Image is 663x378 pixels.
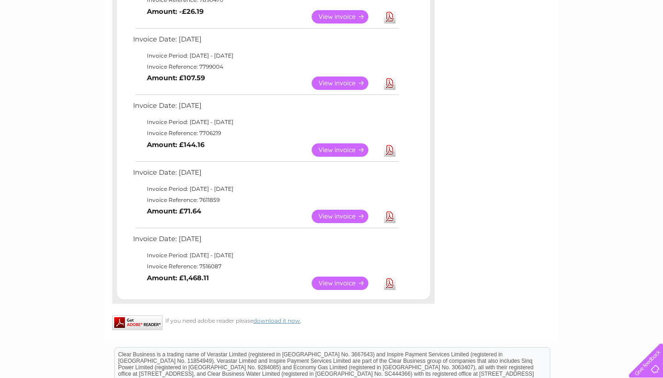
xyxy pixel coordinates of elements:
a: Download [384,210,395,223]
a: Telecoms [550,39,577,46]
b: Amount: £1,468.11 [147,274,209,282]
td: Invoice Date: [DATE] [131,100,400,117]
img: logo.png [23,24,70,52]
a: Contact [602,39,624,46]
b: Amount: £107.59 [147,74,205,82]
a: 0333 014 3131 [489,5,553,16]
a: View [312,143,379,157]
a: Water [501,39,518,46]
td: Invoice Date: [DATE] [131,33,400,50]
a: Download [384,10,395,24]
a: Energy [524,39,544,46]
td: Invoice Period: [DATE] - [DATE] [131,183,400,195]
td: Invoice Reference: 7799004 [131,61,400,72]
a: View [312,77,379,90]
td: Invoice Date: [DATE] [131,166,400,183]
a: download it now [253,317,300,324]
td: Invoice Period: [DATE] - [DATE] [131,117,400,128]
a: View [312,10,379,24]
td: Invoice Reference: 7516087 [131,261,400,272]
a: Log out [633,39,654,46]
td: Invoice Period: [DATE] - [DATE] [131,50,400,61]
a: Blog [583,39,596,46]
div: Clear Business is a trading name of Verastar Limited (registered in [GEOGRAPHIC_DATA] No. 3667643... [115,5,550,45]
a: Download [384,143,395,157]
a: Download [384,277,395,290]
td: Invoice Period: [DATE] - [DATE] [131,250,400,261]
b: Amount: -£26.19 [147,7,204,16]
a: Download [384,77,395,90]
b: Amount: £71.64 [147,207,201,215]
a: View [312,210,379,223]
div: If you need adobe reader please . [112,315,435,324]
a: View [312,277,379,290]
td: Invoice Reference: 7611859 [131,195,400,206]
td: Invoice Reference: 7706219 [131,128,400,139]
b: Amount: £144.16 [147,141,204,149]
td: Invoice Date: [DATE] [131,233,400,250]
